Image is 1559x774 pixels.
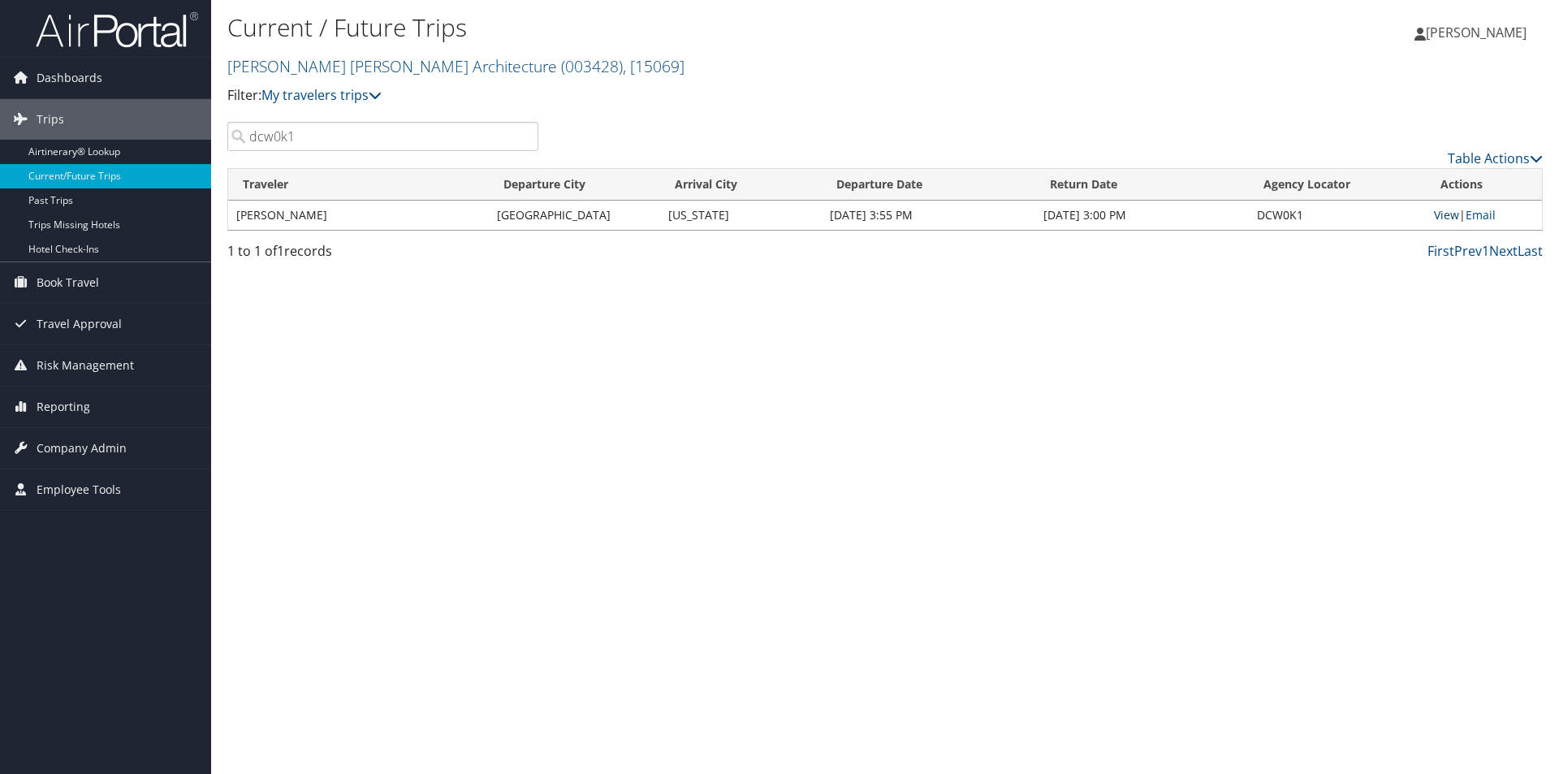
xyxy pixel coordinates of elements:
[37,99,64,140] span: Trips
[1434,207,1459,223] a: View
[822,169,1035,201] th: Departure Date: activate to sort column descending
[227,11,1104,45] h1: Current / Future Trips
[37,387,90,427] span: Reporting
[822,201,1035,230] td: [DATE] 3:55 PM
[660,169,822,201] th: Arrival City: activate to sort column ascending
[1249,169,1426,201] th: Agency Locator: activate to sort column ascending
[261,86,382,104] a: My travelers trips
[37,304,122,344] span: Travel Approval
[1414,8,1543,57] a: [PERSON_NAME]
[36,11,198,49] img: airportal-logo.png
[489,169,660,201] th: Departure City: activate to sort column ascending
[1482,242,1489,260] a: 1
[1448,149,1543,167] a: Table Actions
[227,241,538,269] div: 1 to 1 of records
[37,262,99,303] span: Book Travel
[228,169,489,201] th: Traveler: activate to sort column ascending
[1454,242,1482,260] a: Prev
[561,55,623,77] span: ( 003428 )
[1518,242,1543,260] a: Last
[1249,201,1426,230] td: DCW0K1
[1427,242,1454,260] a: First
[1426,169,1542,201] th: Actions
[37,58,102,98] span: Dashboards
[1426,201,1542,230] td: |
[623,55,684,77] span: , [ 15069 ]
[1489,242,1518,260] a: Next
[228,201,489,230] td: [PERSON_NAME]
[227,55,684,77] a: [PERSON_NAME] [PERSON_NAME] Architecture
[37,469,121,510] span: Employee Tools
[227,85,1104,106] p: Filter:
[37,428,127,469] span: Company Admin
[1035,169,1249,201] th: Return Date: activate to sort column ascending
[1426,24,1527,41] span: [PERSON_NAME]
[1035,201,1249,230] td: [DATE] 3:00 PM
[489,201,660,230] td: [GEOGRAPHIC_DATA]
[37,345,134,386] span: Risk Management
[660,201,822,230] td: [US_STATE]
[1466,207,1496,223] a: Email
[277,242,284,260] span: 1
[227,122,538,151] input: Search Traveler or Arrival City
